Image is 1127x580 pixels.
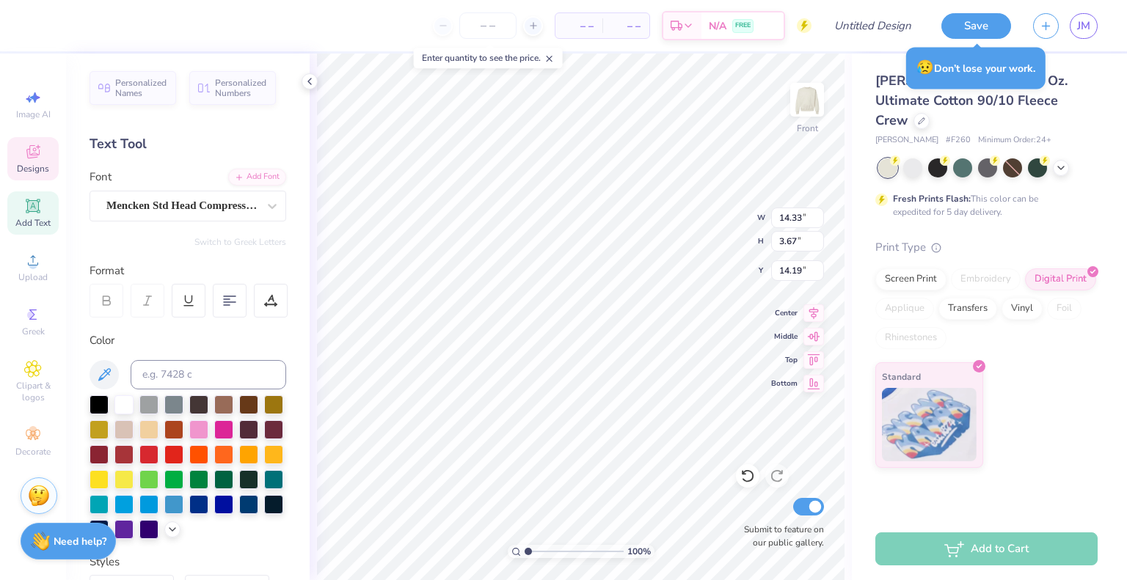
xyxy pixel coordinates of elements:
[978,134,1051,147] span: Minimum Order: 24 +
[1070,13,1098,39] a: JM
[882,369,921,384] span: Standard
[823,11,930,40] input: Untitled Design
[1077,18,1090,34] span: JM
[90,554,286,570] div: Styles
[194,236,286,248] button: Switch to Greek Letters
[15,446,51,458] span: Decorate
[1047,298,1082,320] div: Foil
[735,21,751,31] span: FREE
[893,192,1073,219] div: This color can be expedited for 5 day delivery.
[1025,268,1096,290] div: Digital Print
[875,72,1068,129] span: [PERSON_NAME] Adult 9.7 Oz. Ultimate Cotton 90/10 Fleece Crew
[875,134,938,147] span: [PERSON_NAME]
[16,109,51,120] span: Image AI
[893,193,971,205] strong: Fresh Prints Flash:
[797,122,818,135] div: Front
[54,535,106,548] strong: Need help?
[115,78,167,98] span: Personalized Names
[875,327,947,349] div: Rhinestones
[90,169,112,186] label: Font
[17,163,49,175] span: Designs
[771,378,798,389] span: Bottom
[90,332,286,349] div: Color
[22,326,45,337] span: Greek
[951,268,1021,290] div: Embroidery
[882,388,977,461] img: Standard
[875,239,1098,256] div: Print Type
[1002,298,1043,320] div: Vinyl
[771,331,798,342] span: Middle
[7,380,59,403] span: Clipart & logos
[627,545,651,558] span: 100 %
[414,48,563,68] div: Enter quantity to see the price.
[938,298,997,320] div: Transfers
[771,355,798,365] span: Top
[90,134,286,154] div: Text Tool
[916,58,934,77] span: 😥
[771,308,798,318] span: Center
[941,13,1011,39] button: Save
[131,360,286,389] input: e.g. 7428 c
[792,85,822,114] img: Front
[736,523,824,549] label: Submit to feature on our public gallery.
[15,217,51,229] span: Add Text
[90,263,288,279] div: Format
[906,47,1046,89] div: Don’t lose your work.
[709,18,726,34] span: N/A
[215,78,267,98] span: Personalized Numbers
[459,12,517,39] input: – –
[611,18,641,34] span: – –
[875,268,947,290] div: Screen Print
[564,18,594,34] span: – –
[228,169,286,186] div: Add Font
[946,134,971,147] span: # F260
[875,298,934,320] div: Applique
[18,271,48,283] span: Upload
